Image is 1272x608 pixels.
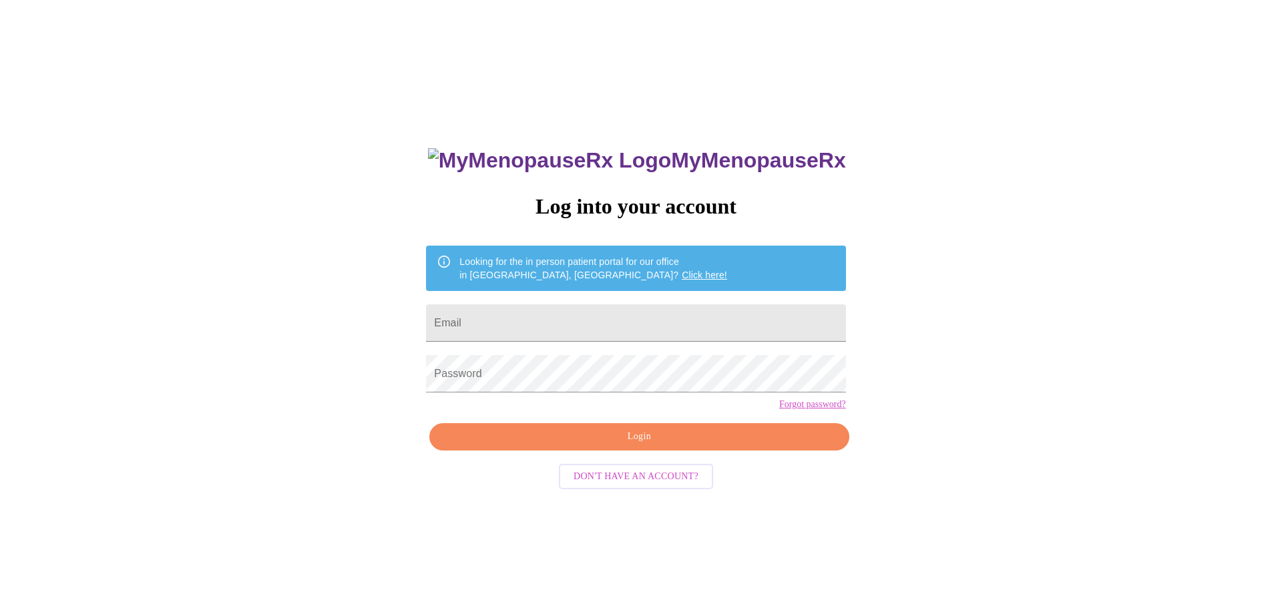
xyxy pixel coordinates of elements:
span: Login [445,428,833,445]
div: Looking for the in person patient portal for our office in [GEOGRAPHIC_DATA], [GEOGRAPHIC_DATA]? [459,250,727,287]
button: Don't have an account? [559,464,713,490]
button: Login [429,423,849,450]
span: Don't have an account? [574,469,698,485]
a: Forgot password? [779,399,846,410]
a: Click here! [682,270,727,280]
a: Don't have an account? [556,470,716,481]
h3: MyMenopauseRx [428,148,846,173]
img: MyMenopauseRx Logo [428,148,671,173]
h3: Log into your account [426,194,845,219]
